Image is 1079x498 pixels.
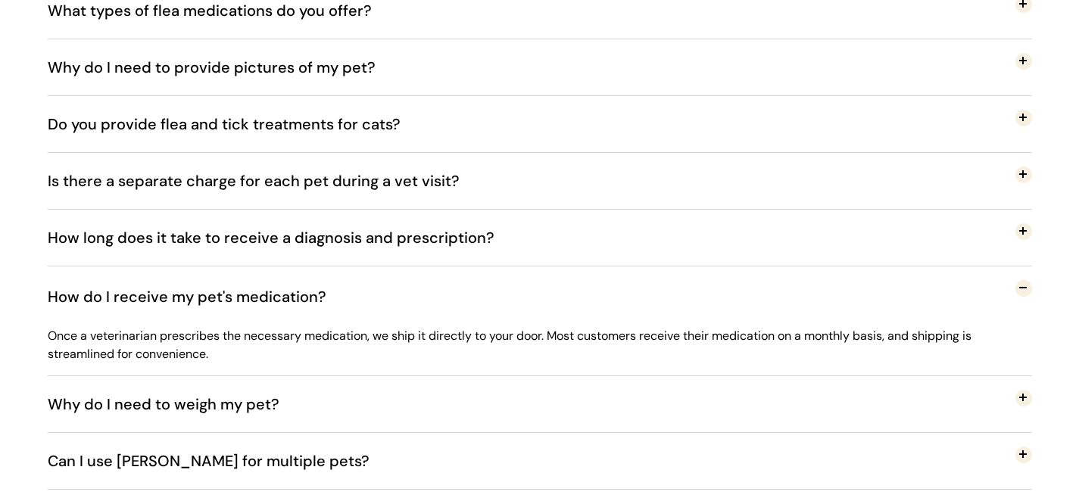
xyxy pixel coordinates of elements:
[48,266,1032,327] button: How do I receive my pet's medication?
[48,96,1032,152] button: Do you provide flea and tick treatments for cats?
[48,42,398,92] span: Why do I need to provide pictures of my pet?
[48,272,349,322] span: How do I receive my pet's medication?
[48,156,482,206] span: Is there a separate charge for each pet during a vet visit?
[48,433,1032,489] button: Can I use [PERSON_NAME] for multiple pets?
[48,436,392,486] span: Can I use [PERSON_NAME] for multiple pets?
[48,376,1032,432] button: Why do I need to weigh my pet?
[48,213,517,263] span: How long does it take to receive a diagnosis and prescription?
[48,327,1032,363] p: Once a veterinarian prescribes the necessary medication, we ship it directly to your door. Most c...
[48,210,1032,266] button: How long does it take to receive a diagnosis and prescription?
[48,39,1032,95] button: Why do I need to provide pictures of my pet?
[48,153,1032,209] button: Is there a separate charge for each pet during a vet visit?
[48,379,302,429] span: Why do I need to weigh my pet?
[48,99,423,149] span: Do you provide flea and tick treatments for cats?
